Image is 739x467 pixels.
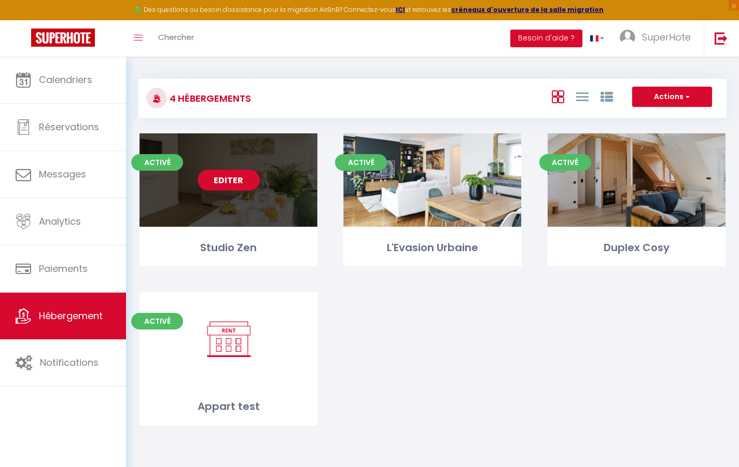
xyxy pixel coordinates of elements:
span: Chercher [158,32,194,43]
a: Vue en Liste [576,88,589,105]
span: Activé [335,154,387,171]
div: Studio Zen [140,240,317,256]
a: Editer [198,170,260,190]
a: Vue par Groupe [601,88,613,105]
div: Appart test [140,399,317,415]
img: Super Booking [31,29,95,47]
span: Analytics [39,215,81,228]
img: logout [715,32,728,45]
span: Activé [131,313,183,329]
span: Calendriers [39,73,92,86]
a: ... SuperHote [612,20,704,57]
a: créneaux d'ouverture de la salle migration [451,5,604,14]
a: Vue en Box [552,88,564,105]
a: ICI [396,5,405,14]
span: Notifications [40,356,99,369]
span: Hébergement [39,309,103,322]
a: Chercher [150,20,202,57]
span: Activé [131,154,183,171]
div: Duplex Cosy [548,240,726,256]
h3: 4 Hébergements [167,87,251,110]
img: ... [620,30,635,45]
button: Besoin d'aide ? [510,30,582,47]
button: Ouvrir le widget de chat LiveChat [8,4,39,35]
span: Messages [39,168,86,181]
span: Activé [539,154,591,171]
span: SuperHote [642,31,691,44]
button: Actions [632,87,712,107]
span: Paiements [39,262,88,275]
div: L'Evasion Urbaine [343,240,521,256]
span: Réservations [39,120,99,133]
